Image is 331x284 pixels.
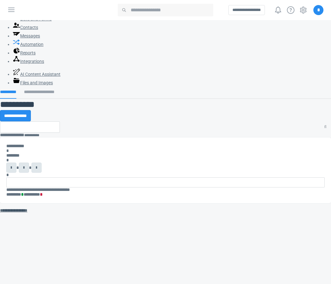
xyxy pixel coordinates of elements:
[20,80,53,85] span: Files and Images
[20,59,44,64] span: Integrations
[13,72,60,77] a: AI Content Assistant
[13,33,40,38] a: Messages
[20,33,40,38] span: Messages
[13,50,36,55] a: Reports
[20,42,43,47] span: Automation
[20,72,60,77] span: AI Content Assistant
[20,25,38,30] span: Contacts
[13,59,44,64] a: Integrations
[20,50,36,55] span: Reports
[13,25,38,30] a: Contacts
[13,80,53,85] a: Files and Images
[13,42,43,47] a: Automation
